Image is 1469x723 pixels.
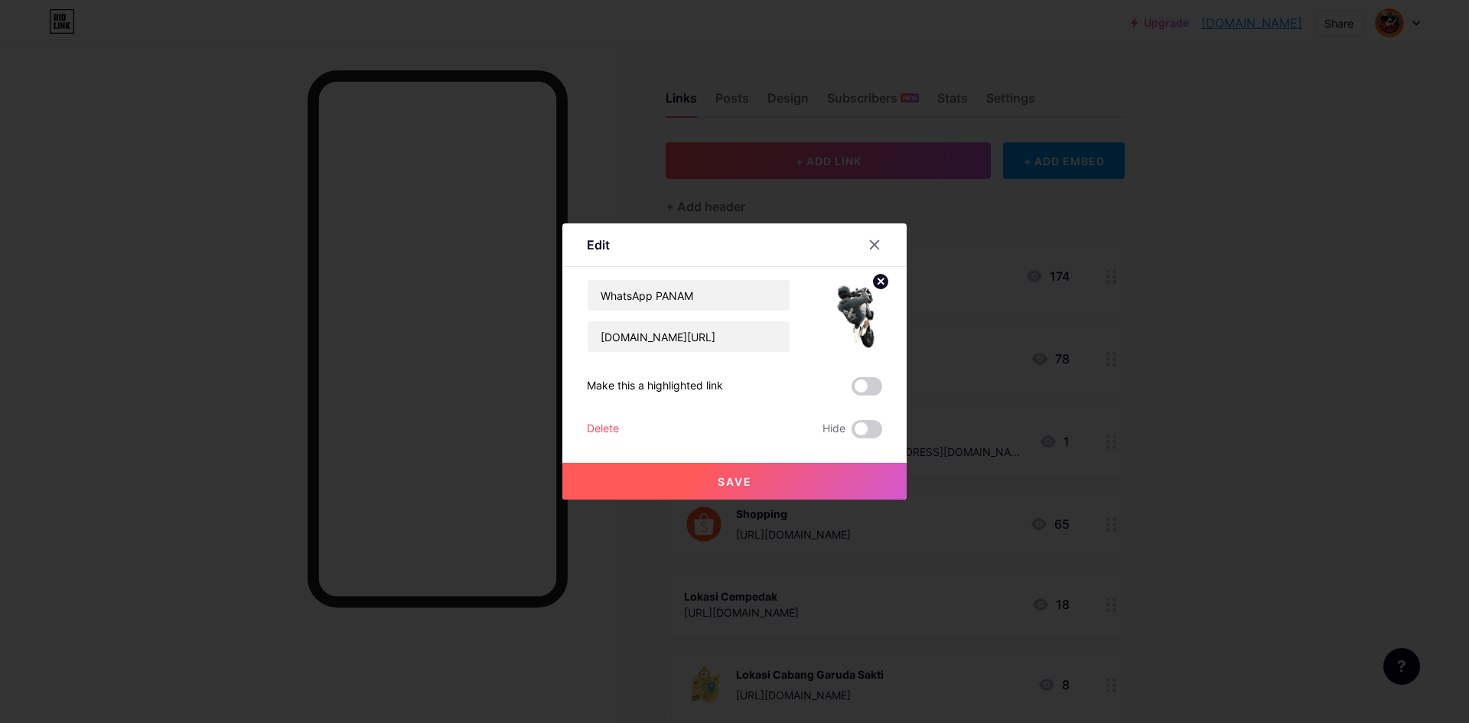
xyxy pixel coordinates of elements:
[822,420,845,438] span: Hide
[587,236,610,254] div: Edit
[562,463,907,500] button: Save
[809,279,882,353] img: link_thumbnail
[588,321,790,352] input: URL
[588,280,790,311] input: Title
[718,475,752,488] span: Save
[587,420,619,438] div: Delete
[587,377,723,396] div: Make this a highlighted link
